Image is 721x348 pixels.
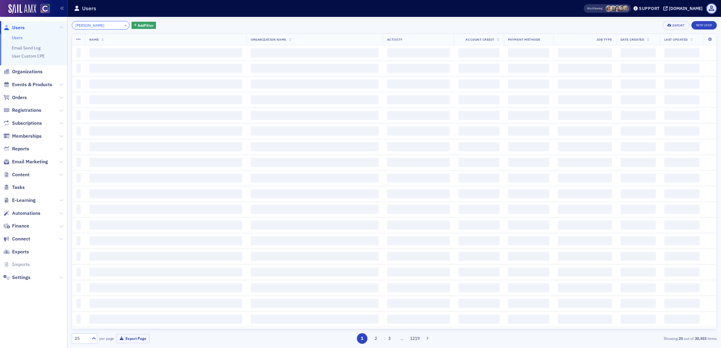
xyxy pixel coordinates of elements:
[458,283,500,292] span: ‌
[558,252,612,261] span: ‌
[76,299,81,308] span: ‌
[508,236,549,245] span: ‌
[76,158,81,167] span: ‌
[458,236,500,245] span: ‌
[663,6,705,11] button: [DOMAIN_NAME]
[458,64,500,73] span: ‌
[458,268,500,277] span: ‌
[12,236,30,242] span: Connect
[621,37,644,42] span: Date Created
[458,158,500,167] span: ‌
[621,236,656,245] span: ‌
[387,64,450,73] span: ‌
[387,189,450,198] span: ‌
[251,268,379,277] span: ‌
[558,48,612,57] span: ‌
[12,81,52,88] span: Events & Products
[3,197,36,204] a: E-Learning
[387,111,450,120] span: ‌
[508,205,549,214] span: ‌
[664,252,700,261] span: ‌
[251,95,379,104] span: ‌
[558,268,612,277] span: ‌
[89,158,243,167] span: ‌
[251,37,286,42] span: Organization Name
[558,95,612,104] span: ‌
[251,221,379,230] span: ‌
[387,142,450,151] span: ‌
[12,35,23,40] a: Users
[664,315,700,324] span: ‌
[605,5,612,12] span: Cheryl Moss
[89,283,243,292] span: ‌
[621,315,656,324] span: ‌
[663,21,689,30] button: Export
[664,299,700,308] span: ‌
[12,158,48,165] span: Email Marketing
[587,6,602,11] span: Viewing
[76,315,81,324] span: ‌
[3,146,29,152] a: Reports
[664,283,700,292] span: ‌
[508,299,549,308] span: ‌
[508,142,549,151] span: ‌
[458,174,500,183] span: ‌
[387,80,450,89] span: ‌
[621,283,656,292] span: ‌
[508,158,549,167] span: ‌
[387,221,450,230] span: ‌
[3,24,25,31] a: Users
[3,261,30,268] a: Imports
[458,299,500,308] span: ‌
[12,171,30,178] span: Content
[3,184,25,191] a: Tasks
[664,158,700,167] span: ‌
[398,336,406,341] span: …
[387,205,450,214] span: ‌
[72,21,129,30] input: Search…
[89,37,99,42] span: Name
[458,315,500,324] span: ‌
[8,4,36,14] img: SailAMX
[12,133,42,140] span: Memberships
[12,249,29,255] span: Exports
[410,333,420,344] button: 1219
[618,5,624,12] span: Pamela Galey-Coleman
[678,336,684,341] strong: 25
[76,236,81,245] span: ‌
[12,274,30,281] span: Settings
[12,184,25,191] span: Tasks
[251,48,379,57] span: ‌
[3,171,30,178] a: Content
[664,48,700,57] span: ‌
[558,283,612,292] span: ‌
[3,94,27,101] a: Orders
[458,189,500,198] span: ‌
[458,48,500,57] span: ‌
[123,22,129,28] button: ×
[3,68,43,75] a: Organizations
[672,24,685,27] div: Export
[357,333,367,344] button: 1
[12,146,29,152] span: Reports
[3,223,29,229] a: Finance
[3,158,48,165] a: Email Marketing
[76,80,81,89] span: ‌
[664,37,688,42] span: Last Updated
[508,174,549,183] span: ‌
[12,94,27,101] span: Orders
[558,127,612,136] span: ‌
[251,205,379,214] span: ‌
[89,127,243,136] span: ‌
[75,335,88,342] div: 25
[387,95,450,104] span: ‌
[251,111,379,120] span: ‌
[12,24,25,31] span: Users
[694,336,707,341] strong: 30,453
[387,315,450,324] span: ‌
[508,111,549,120] span: ‌
[12,68,43,75] span: Organizations
[12,223,29,229] span: Finance
[508,268,549,277] span: ‌
[132,22,156,29] button: AddFilter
